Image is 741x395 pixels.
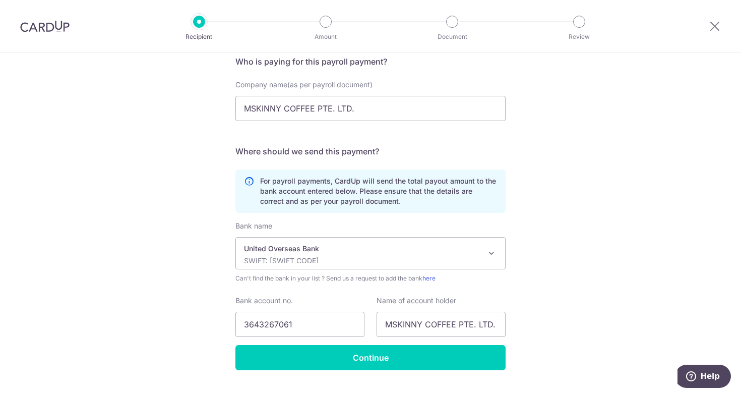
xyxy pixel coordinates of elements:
span: Company name(as per payroll document) [235,80,373,89]
p: Recipient [162,32,236,42]
p: SWIFT: [SWIFT_CODE] [244,256,481,266]
iframe: Opens a widget where you can find more information [677,365,731,390]
p: Document [415,32,489,42]
label: Name of account holder [377,296,456,306]
span: United Overseas Bank [236,238,505,269]
span: Can't find the bank in your list ? Send us a request to add the bank [235,273,506,284]
h5: Who is paying for this payroll payment? [235,55,506,68]
span: United Overseas Bank [235,237,506,269]
p: United Overseas Bank [244,244,481,254]
img: CardUp [20,20,70,32]
label: Bank account no. [235,296,293,306]
p: Review [542,32,616,42]
a: here [422,274,436,282]
input: Continue [235,345,506,370]
h5: Where should we send this payment? [235,145,506,157]
p: Amount [288,32,363,42]
p: For payroll payments, CardUp will send the total payout amount to the bank account entered below.... [260,176,497,206]
label: Bank name [235,221,272,231]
